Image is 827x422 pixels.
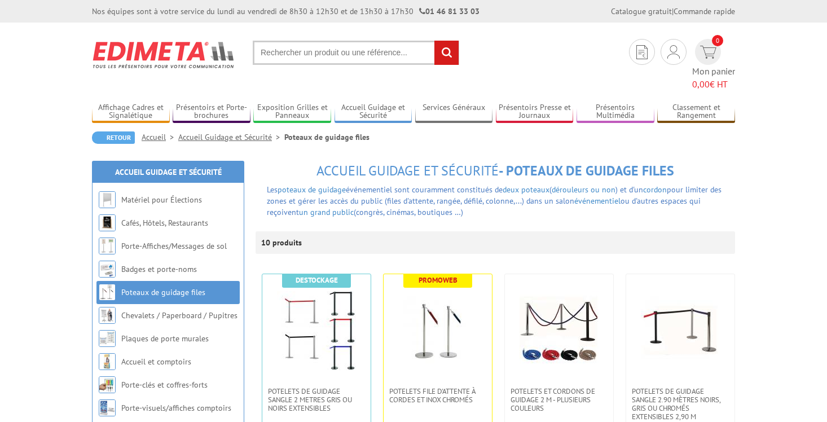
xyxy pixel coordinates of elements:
font: rangée, défilé, colonne, [267,184,722,217]
a: Accueil et comptoirs [121,357,191,367]
div: Nos équipes sont à votre service du lundi au vendredi de 8h30 à 12h30 et de 13h30 à 17h30 [92,6,480,17]
a: Potelets et cordons de guidage 2 m - plusieurs couleurs [505,387,613,412]
img: Porte-clés et coffres-forts [99,376,116,393]
img: Poteaux de guidage files [99,284,116,301]
a: Services Généraux [415,103,493,121]
img: Cafés, Hôtels, Restaurants [99,214,116,231]
img: Potelets file d'attente à cordes et Inox Chromés [398,291,477,370]
img: Porte-visuels/affiches comptoirs [99,399,116,416]
a: Accueil Guidage et Sécurité [115,167,222,177]
a: Accueil Guidage et Sécurité [335,103,412,121]
a: Catalogue gratuit [611,6,672,16]
a: Présentoirs Multimédia [577,103,654,121]
a: Classement et Rangement [657,103,735,121]
a: Badges et porte-noms [121,264,197,274]
img: Accueil et comptoirs [99,353,116,370]
a: Plaques de porte murales [121,333,209,344]
span: Potelets et cordons de guidage 2 m - plusieurs couleurs [511,387,608,412]
a: dérouleurs ou non [552,184,615,195]
div: | [611,6,735,17]
span: Accueil Guidage et Sécurité [316,162,499,179]
img: Porte-Affiches/Messages de sol [99,238,116,254]
a: Porte-visuels/affiches comptoirs [121,403,231,413]
a: devis rapide 0 Mon panier 0,00€ HT [692,39,735,91]
a: POTELETS DE GUIDAGE SANGLE 2 METRES GRIS OU NOIRS EXTENSIBLEs [262,387,371,412]
a: Présentoirs Presse et Journaux [496,103,574,121]
span: Mon panier [692,65,735,91]
b: Destockage [296,275,338,285]
span: 0,00 [692,78,710,90]
img: Edimeta [92,34,236,76]
font: Les [267,184,278,195]
strong: 01 46 81 33 03 [419,6,480,16]
b: Promoweb [419,275,458,285]
h1: - Poteaux de guidage files [256,164,735,178]
a: Présentoirs et Porte-brochures [173,103,250,121]
a: poteaux de guidage [278,184,346,195]
img: Potelets de guidage sangle 2.90 mètres noirs, gris ou chromés extensibles 2,90 m noires/bleue ou ... [641,291,720,370]
img: Matériel pour Élections [99,191,116,208]
span: 0 [712,35,723,46]
a: Matériel pour Élections [121,195,202,205]
a: Poteaux de guidage files [121,287,205,297]
a: Accueil Guidage et Sécurité [178,132,284,142]
a: événementiel [574,196,621,206]
input: Rechercher un produit ou une référence... [253,41,459,65]
a: Porte-Affiches/Messages de sol [121,241,227,251]
a: Porte-clés et coffres-forts [121,380,208,390]
li: Poteaux de guidage files [284,131,369,143]
img: devis rapide [636,45,648,59]
span: événementiel sont couramment constitués de ( ) et d'un pour limiter des zones et gérer les accès ... [267,184,722,206]
a: Affichage Cadres et Signalétique [92,103,170,121]
a: deux poteaux [503,184,549,195]
span: € HT [692,78,735,91]
span: POTELETS DE GUIDAGE SANGLE 2 METRES GRIS OU NOIRS EXTENSIBLEs [268,387,365,412]
a: cordon [643,184,667,195]
a: Cafés, Hôtels, Restaurants [121,218,208,228]
img: Chevalets / Paperboard / Pupitres [99,307,116,324]
a: Commande rapide [674,6,735,16]
p: 10 produits [261,231,303,254]
span: ...) dans un salon ou d'autres espaces qui reçoivent (congrès, cinémas, boutiques …) [267,196,701,217]
a: un grand public [299,207,354,217]
a: Retour [92,131,135,144]
input: rechercher [434,41,459,65]
img: Plaques de porte murales [99,330,116,347]
img: devis rapide [667,45,680,59]
a: Exposition Grilles et Panneaux [253,103,331,121]
a: Accueil [142,132,178,142]
img: Potelets et cordons de guidage 2 m - plusieurs couleurs [520,291,599,370]
img: devis rapide [700,46,716,59]
a: Potelets file d'attente à cordes et Inox Chromés [384,387,492,404]
span: Potelets file d'attente à cordes et Inox Chromés [389,387,486,404]
img: Badges et porte-noms [99,261,116,278]
img: POTELETS DE GUIDAGE SANGLE 2 METRES GRIS OU NOIRS EXTENSIBLEs [277,291,356,370]
a: Chevalets / Paperboard / Pupitres [121,310,237,320]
